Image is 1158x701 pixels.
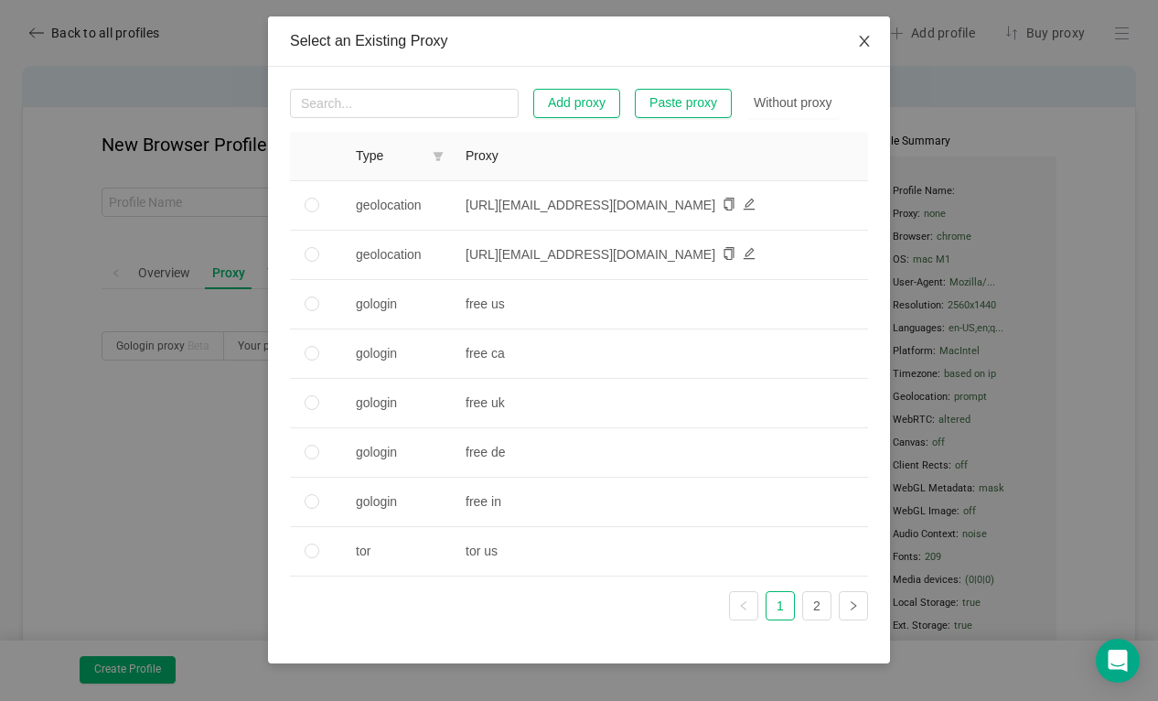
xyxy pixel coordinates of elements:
div: free de [466,443,853,462]
div: free in [466,492,853,512]
div: free ca [466,344,853,363]
span: Proxy [466,146,499,166]
a: 1 [767,592,794,620]
div: [URL][EMAIL_ADDRESS][DOMAIN_NAME] [466,196,715,215]
i: icon: edit [743,247,756,260]
td: gologin [341,280,451,329]
button: Add proxy [533,89,620,118]
i: icon: copy [723,198,735,210]
div: Open Intercom Messenger [1096,639,1140,683]
td: gologin [341,379,451,428]
input: Search... [290,89,519,118]
i: icon: right [848,600,859,611]
td: tor [341,527,451,577]
li: 1 [766,591,795,620]
i: icon: copy [723,247,735,260]
i: icon: edit [743,198,756,210]
i: icon: close [857,34,872,49]
i: icon: filter [425,132,451,180]
li: Next Page [839,591,868,620]
button: Close [839,16,890,68]
td: geolocation [341,231,451,280]
i: icon: left [738,600,749,611]
span: Type [356,146,383,166]
td: gologin [341,428,451,478]
button: Without proxy [746,89,840,118]
td: geolocation [341,181,451,231]
a: 2 [803,592,831,620]
div: free uk [466,394,853,413]
td: gologin [341,329,451,379]
div: [URL][EMAIL_ADDRESS][DOMAIN_NAME] [466,245,715,264]
li: Previous Page [729,591,758,620]
td: gologin [341,478,451,527]
button: Paste proxy [635,89,732,118]
span: Select an Existing Proxy [290,33,448,49]
div: free us [466,295,853,314]
li: 2 [802,591,831,620]
div: tor us [466,542,853,561]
